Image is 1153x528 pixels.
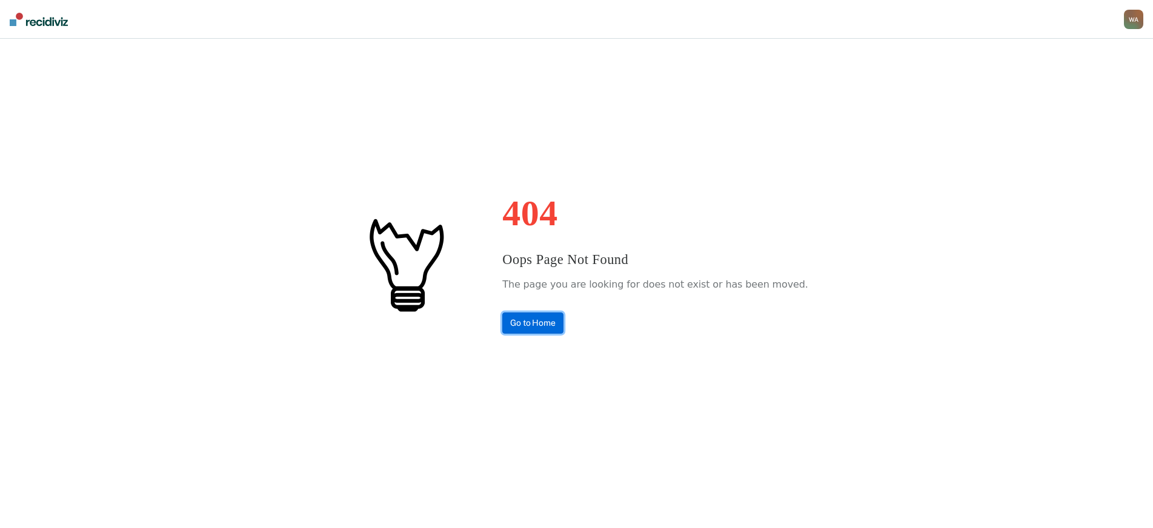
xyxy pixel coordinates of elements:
img: # [345,203,466,325]
p: The page you are looking for does not exist or has been moved. [502,276,808,294]
h3: Oops Page Not Found [502,249,808,270]
button: WA [1124,10,1143,29]
a: Go to Home [502,312,563,334]
img: Recidiviz [10,13,68,26]
h1: 404 [502,195,808,231]
div: W A [1124,10,1143,29]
